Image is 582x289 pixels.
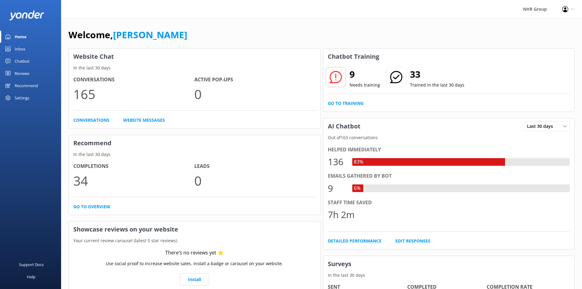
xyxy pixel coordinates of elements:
div: 136 [328,154,346,169]
div: 83% [352,158,365,166]
h4: Conversations [73,76,194,84]
a: Edit Responses [395,238,430,244]
h4: Completions [73,162,194,170]
div: Support Docs [19,258,44,271]
a: Conversations [73,117,109,124]
div: Reviews [15,67,29,80]
a: Go to overview [73,203,110,210]
p: 34 [73,170,194,191]
div: Helped immediately [328,146,570,154]
h4: Leads [194,162,315,170]
a: Install [180,273,209,286]
div: Inbox [15,43,25,55]
p: 165 [73,84,194,104]
a: [PERSON_NAME] [113,28,187,41]
p: Your current review carousel (latest 5 star reviews) [69,237,320,244]
p: Use social proof to increase website sales. Install a badge or carousel on your website. [106,260,283,267]
div: 7h 2m [328,207,355,222]
div: 6% [352,184,362,192]
p: 0 [194,84,315,104]
img: yonder-white-logo.png [9,10,44,20]
div: Help [27,271,35,283]
div: Settings [15,92,29,104]
a: Go to Training [328,100,364,107]
div: Emails gathered by bot [328,172,570,180]
div: Staff time saved [328,199,570,207]
div: There’s no reviews yet ⭐ [165,249,224,257]
p: 0 [194,170,315,191]
div: Recommend [15,80,38,92]
h1: Welcome, [68,28,187,42]
div: Chatbot [15,55,30,67]
h3: Surveys [323,256,575,272]
div: Home [15,31,27,43]
h4: Active Pop-ups [194,76,315,84]
h2: 9 [350,67,380,82]
h3: Recommend [69,135,320,151]
p: Trained in the last 30 days [410,82,464,88]
a: Website Messages [123,117,165,124]
h3: Website Chat [69,49,320,65]
p: In the last 30 days [323,272,575,279]
h3: AI Chatbot [323,118,365,134]
p: Out of 163 conversations [323,134,575,141]
p: In the last 30 days [69,151,320,158]
a: Detailed Performance [328,238,382,244]
h2: 33 [410,67,464,82]
h3: Showcase reviews on your website [69,221,320,237]
p: Needs training [350,82,380,88]
p: In the last 30 days [69,65,320,71]
h3: Chatbot Training [323,49,384,65]
div: 9 [328,181,346,196]
span: Last 30 days [527,123,557,130]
